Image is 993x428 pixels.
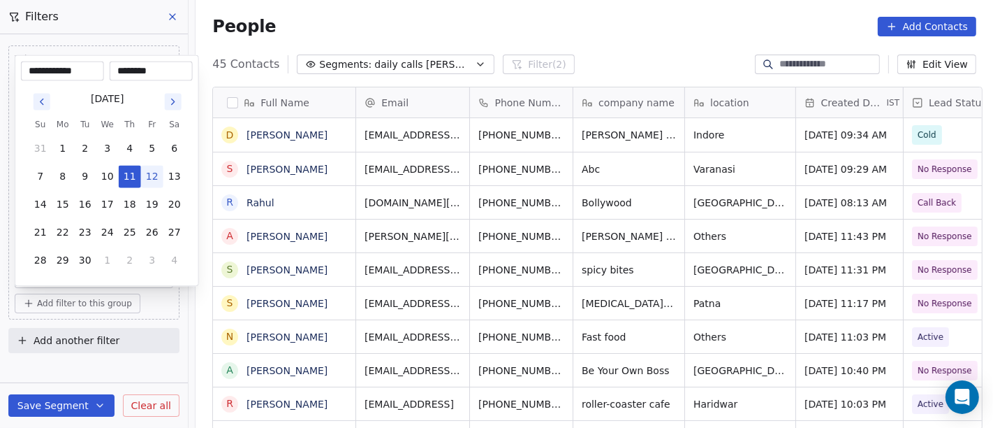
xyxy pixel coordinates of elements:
th: Thursday [119,118,141,132]
button: 19 [141,194,163,216]
button: 29 [52,250,74,272]
button: 30 [74,250,96,272]
button: 21 [29,222,52,244]
button: 2 [119,250,141,272]
div: [DATE] [91,92,124,107]
th: Monday [52,118,74,132]
th: Sunday [29,118,52,132]
button: 2 [74,138,96,160]
button: 8 [52,166,74,188]
button: 24 [96,222,119,244]
button: 16 [74,194,96,216]
th: Tuesday [74,118,96,132]
th: Wednesday [96,118,119,132]
button: 31 [29,138,52,160]
button: 11 [119,166,141,188]
button: Go to next month [163,92,183,112]
button: 3 [96,138,119,160]
button: 15 [52,194,74,216]
button: 12 [141,166,163,188]
button: 1 [96,250,119,272]
button: 18 [119,194,141,216]
button: 10 [96,166,119,188]
button: 9 [74,166,96,188]
button: 4 [119,138,141,160]
button: 28 [29,250,52,272]
button: 26 [141,222,163,244]
button: 13 [163,166,186,188]
button: 1 [52,138,74,160]
button: 3 [141,250,163,272]
button: 20 [163,194,186,216]
button: 17 [96,194,119,216]
th: Saturday [163,118,186,132]
button: 7 [29,166,52,188]
button: 23 [74,222,96,244]
button: 14 [29,194,52,216]
button: 25 [119,222,141,244]
button: Go to previous month [32,92,52,112]
button: 6 [163,138,186,160]
th: Friday [141,118,163,132]
button: 4 [163,250,186,272]
button: 22 [52,222,74,244]
button: 5 [141,138,163,160]
button: 27 [163,222,186,244]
